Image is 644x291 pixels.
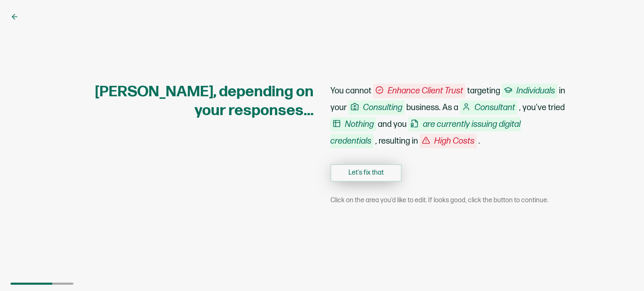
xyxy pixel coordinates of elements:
span: , you've tried [519,103,565,113]
span: Click on the area you’d like to edit. If looks good, click the button to continue. [330,196,548,205]
iframe: Chat Widget [602,251,644,291]
h1: [PERSON_NAME], depending on your responses... [79,82,314,120]
span: targeting [467,86,500,96]
span: and you [378,119,407,129]
span: . [478,136,480,146]
span: Consulting [348,100,405,115]
span: Enhance Client Trust [373,84,465,98]
span: Consultant [460,100,517,115]
span: You cannot [330,86,371,96]
span: Individuals [502,84,557,98]
span: High Costs [420,134,477,148]
span: business. As a [406,103,458,113]
span: Nothing [330,117,376,131]
span: are currently issuing digital credentials [330,117,521,148]
span: , resulting in [375,136,418,146]
button: Let's fix that [330,164,402,182]
span: in your [330,86,565,113]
